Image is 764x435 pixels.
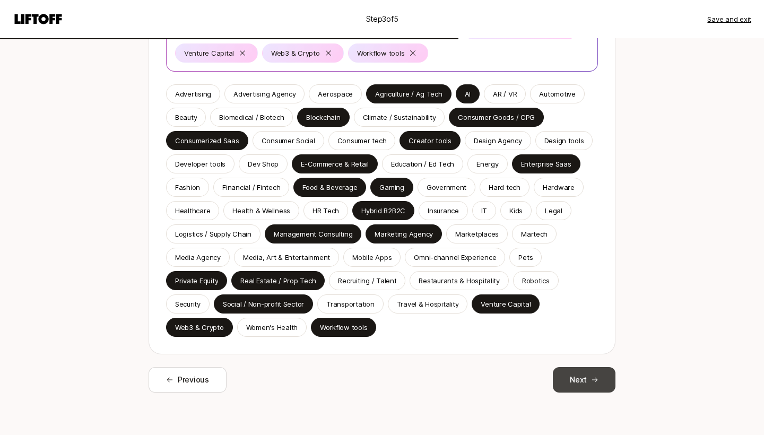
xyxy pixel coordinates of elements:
[271,48,320,58] p: Web3 & Crypto
[458,112,535,123] p: Consumer Goods / CPG
[175,322,224,333] p: Web3 & Crypto
[419,275,500,286] p: Restaurants & Hospitality
[175,112,197,123] p: Beauty
[518,252,533,263] p: Pets
[397,299,459,309] p: Travel & Hospitality
[184,48,234,58] p: Venture Capital
[219,112,284,123] div: Biomedical / Biotech
[428,205,459,216] p: Insurance
[481,205,487,216] p: IT
[409,135,452,146] p: Creator tools
[302,182,357,193] p: Food & Beverage
[149,367,227,393] button: Previous
[175,135,239,146] p: Consumerized Saas
[233,89,296,99] p: Advertising Agency
[375,229,433,239] div: Marketing Agency
[489,182,520,193] p: Hard tech
[301,159,369,169] p: E-Commerce & Retail
[481,299,531,309] p: Venture Capital
[522,275,550,286] p: Robotics
[363,112,436,123] p: Climate / Sustainability
[455,229,499,239] div: Marketplaces
[223,299,304,309] div: Social / Non-profit Sector
[175,159,225,169] p: Developer tools
[553,367,615,393] button: Next
[509,205,523,216] p: Kids
[274,229,353,239] p: Management Consulting
[375,89,442,99] p: Agriculture / Ag Tech
[707,14,751,24] button: Save and exit
[338,275,396,286] div: Recruiting / Talent
[427,182,466,193] div: Government
[318,89,353,99] p: Aerospace
[175,229,251,239] p: Logistics / Supply Chain
[262,135,315,146] p: Consumer Social
[361,205,405,216] p: Hybrid B2B2C
[232,205,290,216] p: Health & Wellness
[521,229,548,239] p: Martech
[243,252,330,263] p: Media, Art & Entertainment
[175,252,221,263] div: Media Agency
[246,322,298,333] p: Women's Health
[493,89,517,99] p: AR / VR
[222,182,280,193] p: Financial / Fintech
[175,89,211,99] div: Advertising
[476,159,498,169] div: Energy
[320,322,367,333] p: Workflow tools
[357,48,404,58] p: Workflow tools
[544,135,584,146] div: Design tools
[366,13,398,25] p: Step 3 of 5
[539,89,575,99] p: Automotive
[178,373,209,386] span: Previous
[414,252,496,263] p: Omni-channel Experience
[175,275,218,286] p: Private Equity
[474,135,522,146] p: Design Agency
[391,159,454,169] p: Education / Ed Tech
[521,159,571,169] p: Enterprise Saas
[312,205,339,216] div: HR Tech
[379,182,404,193] p: Gaming
[248,159,279,169] p: Dev Shop
[175,299,201,309] p: Security
[175,182,200,193] p: Fashion
[337,135,387,146] p: Consumer tech
[352,252,392,263] p: Mobile Apps
[465,89,471,99] p: AI
[240,275,316,286] p: Real Estate / Prop Tech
